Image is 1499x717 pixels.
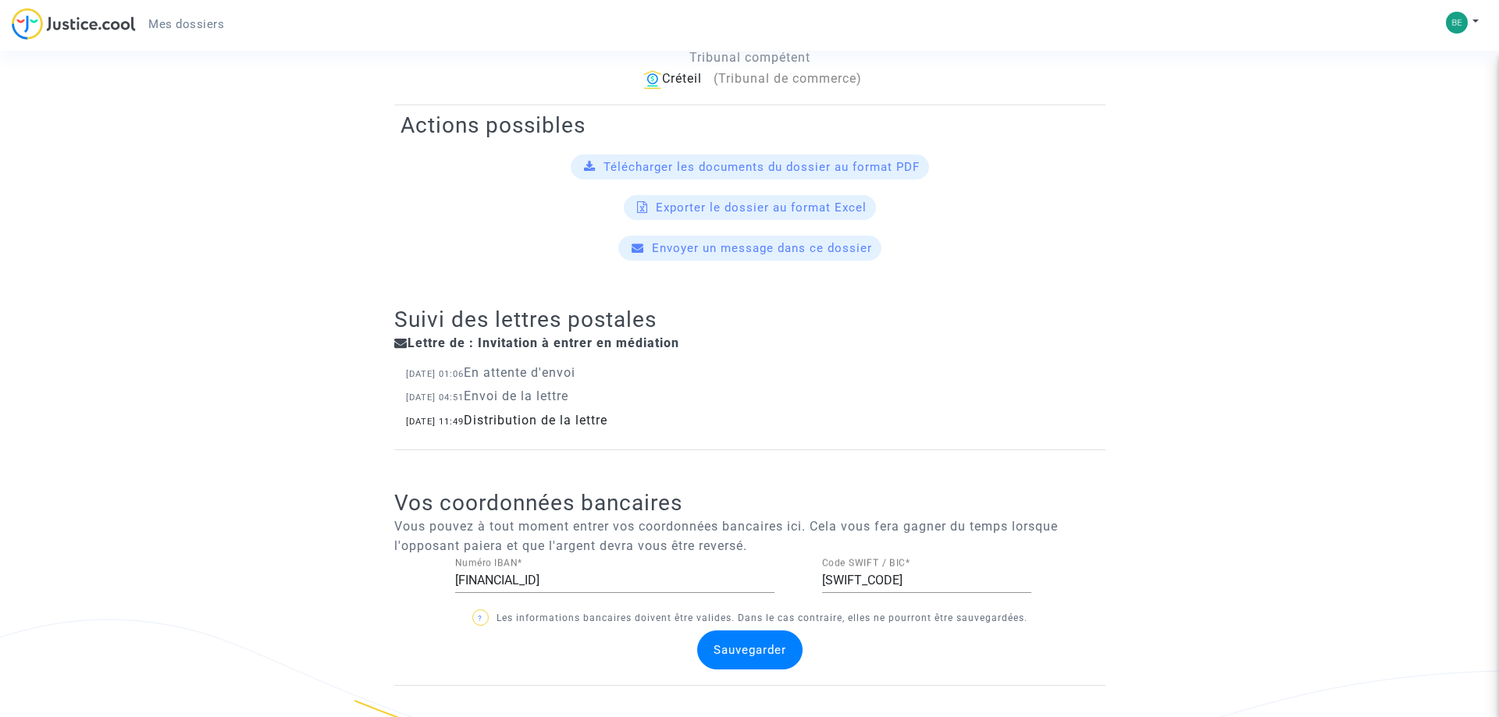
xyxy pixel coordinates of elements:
div: Créteil [394,69,1106,89]
h2: Actions possibles [401,112,1099,139]
span: [DATE] 11:49 [406,417,464,427]
b: Lettre de : Invitation à entrer en médiation [408,335,679,350]
img: jc-logo.svg [12,8,136,40]
p: Vous pouvez à tout moment entrer vos coordonnées bancaires ici. Cela vous fera gagner du temps lo... [394,516,1106,555]
img: icon-banque.svg [643,70,662,89]
a: Mes dossiers [136,12,237,36]
img: 007acaa2301e69ae55addd985a19b114 [1446,12,1468,34]
p: Distribution de la lettre [406,410,1094,431]
span: Mes dossiers [148,17,224,31]
span: (Tribunal de commerce) [714,71,862,86]
h2: Vos coordonnées bancaires [394,489,1106,516]
p: Tribunal compétent [394,48,1106,67]
p: En attente d'envoi [406,363,1094,384]
span: [DATE] 01:06 [406,369,464,379]
h2: Suivi des lettres postales [394,306,1117,333]
span: Télécharger les documents du dossier au format PDF [604,160,920,174]
span: ? [478,614,482,623]
p: Les informations bancaires doivent être valides. Dans le cas contraire, elles ne pourront être sa... [394,609,1106,628]
span: [DATE] 04:51 [406,392,464,403]
p: Envoi de la lettre [406,386,1094,407]
span: Exporter le dossier au format Excel [656,201,867,215]
span: Sauvegarder [714,643,786,657]
span: Envoyer un message dans ce dossier [652,241,872,255]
